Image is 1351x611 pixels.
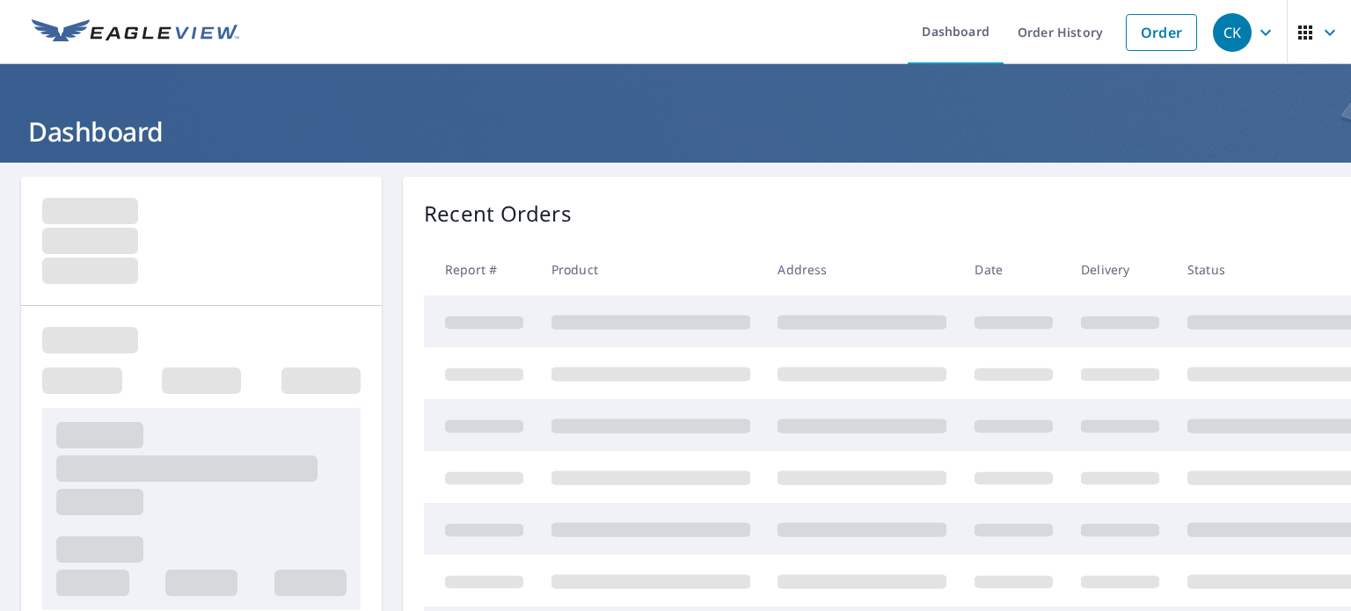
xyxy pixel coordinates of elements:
[21,113,1330,149] h1: Dashboard
[537,244,764,295] th: Product
[960,244,1067,295] th: Date
[424,244,537,295] th: Report #
[763,244,960,295] th: Address
[1067,244,1173,295] th: Delivery
[1213,13,1252,52] div: CK
[424,198,572,229] p: Recent Orders
[32,19,239,46] img: EV Logo
[1126,14,1197,51] a: Order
